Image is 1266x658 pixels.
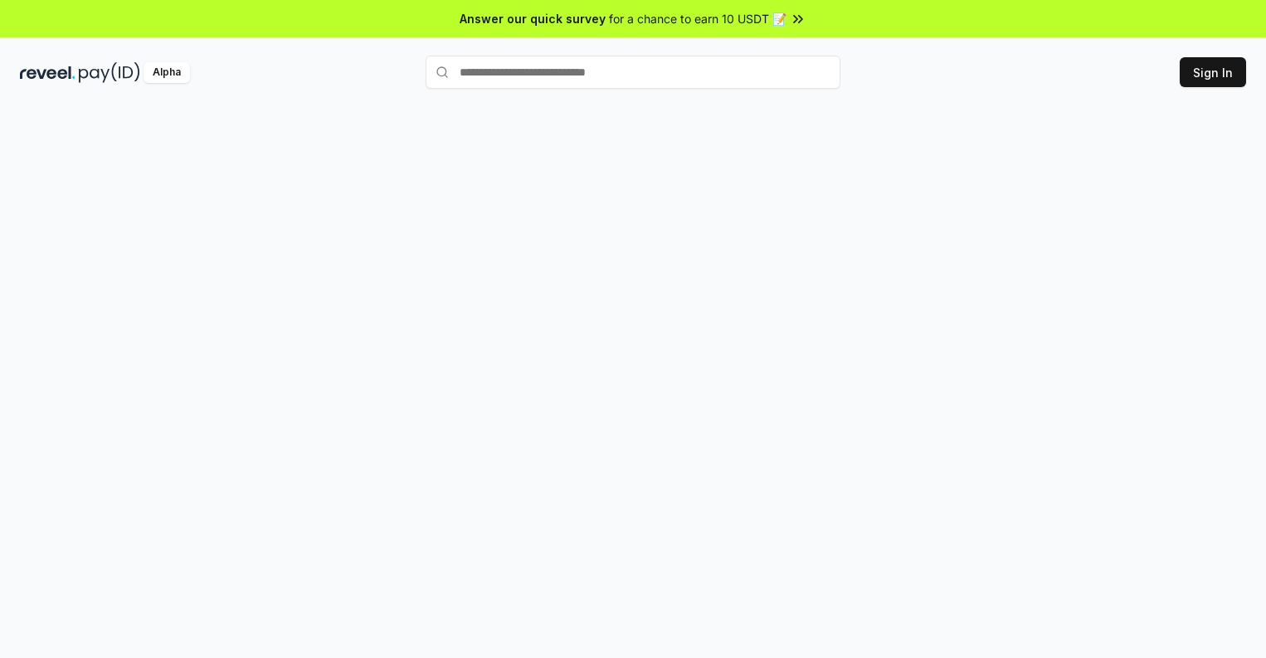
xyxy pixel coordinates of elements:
[144,62,190,83] div: Alpha
[460,10,606,27] span: Answer our quick survey
[20,62,75,83] img: reveel_dark
[609,10,786,27] span: for a chance to earn 10 USDT 📝
[79,62,140,83] img: pay_id
[1180,57,1246,87] button: Sign In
